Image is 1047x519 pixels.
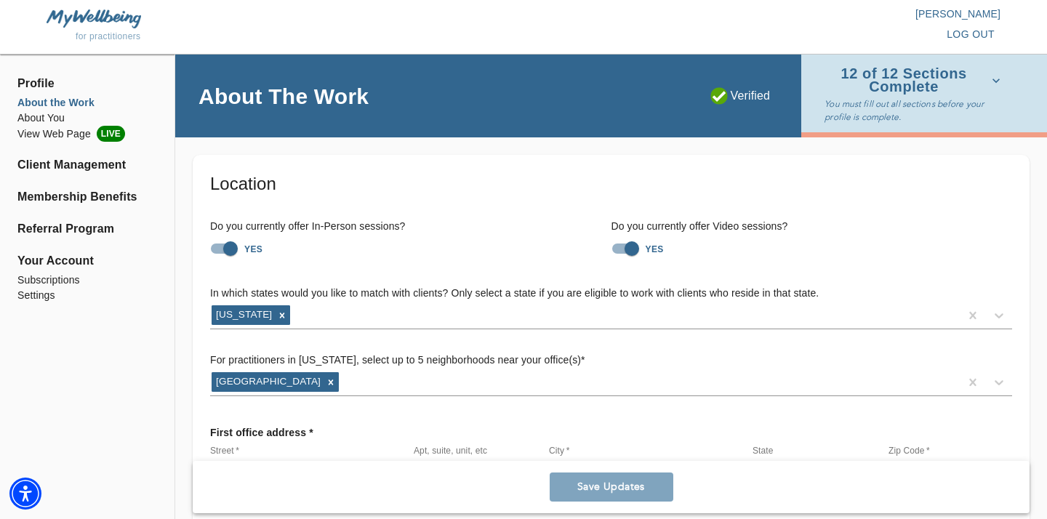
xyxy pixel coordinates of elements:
[210,219,611,235] h6: Do you currently offer In-Person sessions?
[825,63,1006,97] button: 12 of 12 Sections Complete
[646,244,664,254] strong: YES
[210,286,1012,302] h6: In which states would you like to match with clients? Only select a state if you are eligible to ...
[825,68,1000,93] span: 12 of 12 Sections Complete
[210,419,313,446] p: First office address *
[198,83,369,110] h4: About The Work
[47,9,141,28] img: MyWellbeing
[9,478,41,510] div: Accessibility Menu
[17,288,157,303] a: Settings
[17,273,157,288] a: Subscriptions
[753,447,774,456] label: State
[941,21,1000,48] button: log out
[549,447,569,456] label: City
[414,447,487,456] label: Apt, suite, unit, etc
[947,25,995,44] span: log out
[212,372,323,391] div: [GEOGRAPHIC_DATA]
[244,244,262,254] strong: YES
[210,172,1012,196] h5: Location
[210,353,1012,369] h6: For practitioners in [US_STATE], select up to 5 neighborhoods near your office(s) *
[710,87,771,105] p: Verified
[212,305,274,324] div: [US_STATE]
[17,75,157,92] span: Profile
[210,447,239,456] label: Street
[611,219,1013,235] h6: Do you currently offer Video sessions?
[17,220,157,238] a: Referral Program
[17,156,157,174] a: Client Management
[17,95,157,110] a: About the Work
[17,188,157,206] a: Membership Benefits
[17,126,157,142] li: View Web Page
[76,31,141,41] span: for practitioners
[753,457,877,480] div: [US_STATE]
[97,126,125,142] span: LIVE
[825,97,1006,124] p: You must fill out all sections before your profile is complete.
[17,110,157,126] a: About You
[17,126,157,142] a: View Web PageLIVE
[17,252,157,270] span: Your Account
[523,7,1000,21] p: [PERSON_NAME]
[888,447,930,456] label: Zip Code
